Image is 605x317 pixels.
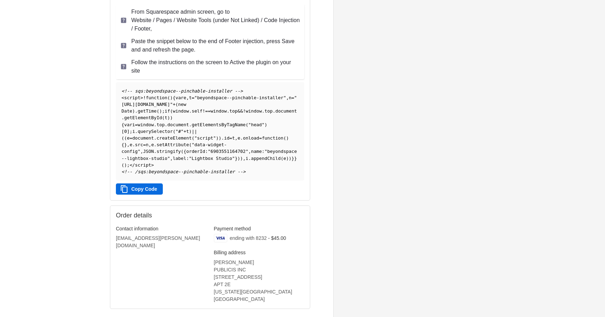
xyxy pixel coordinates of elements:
[275,108,297,114] span: document
[135,108,138,114] span: .
[173,108,189,114] span: window
[124,129,127,134] span: 0
[154,122,157,127] span: .
[294,156,297,161] span: }
[246,122,249,127] span: (
[140,95,143,100] span: >
[192,122,245,127] span: getElementsByTagName
[135,122,138,127] span: =
[229,135,232,141] span: =
[170,115,173,120] span: )
[192,108,202,114] span: self
[202,108,210,114] span: !==
[273,108,276,114] span: .
[132,129,135,134] span: i
[157,122,165,127] span: top
[157,108,159,114] span: (
[183,95,186,100] span: e
[121,142,124,147] span: {
[284,135,286,141] span: (
[167,122,189,127] span: document
[286,95,289,100] span: ,
[186,149,205,154] span: orderId
[154,135,157,141] span: .
[246,156,249,161] span: i
[162,115,165,120] span: (
[251,156,281,161] span: appendChild
[173,95,175,100] span: {
[175,102,178,107] span: (
[154,142,157,147] span: .
[157,142,189,147] span: setAttribute
[248,156,251,161] span: .
[235,156,238,161] span: }
[140,149,143,154] span: ,
[121,108,132,114] span: Date
[173,156,186,161] span: label
[262,135,284,141] span: function
[138,129,173,134] span: querySelector
[135,162,151,168] span: script
[127,129,130,134] span: ]
[189,108,192,114] span: .
[262,149,265,154] span: :
[262,108,265,114] span: .
[246,108,262,114] span: window
[162,108,165,114] span: ;
[165,122,167,127] span: .
[143,95,146,100] span: !
[116,225,207,232] h3: Contact information
[232,135,235,141] span: t
[248,122,264,127] span: "head"
[170,156,173,161] span: ,
[143,142,146,147] span: =
[208,149,249,154] span: "6903551164702"
[151,142,154,147] span: e
[192,129,197,134] span: ||
[170,108,173,114] span: (
[127,142,130,147] span: ,
[173,102,175,107] span: +
[131,8,300,33] p: From Squarespace admin screen, go to Website / Pages / Website Tools (under Not Linked) / Code In...
[194,135,216,141] span: "script"
[132,122,135,127] span: i
[214,249,305,256] h3: Billing address
[175,129,183,134] span: "#"
[210,108,227,114] span: window
[240,135,243,141] span: .
[186,129,189,134] span: t
[181,149,184,154] span: (
[238,135,241,141] span: e
[189,122,192,127] span: .
[230,235,267,241] span: ending with 8232
[286,156,289,161] span: )
[130,142,132,147] span: e
[248,149,251,154] span: ,
[143,149,154,154] span: JSON
[121,135,124,141] span: (
[235,135,238,141] span: ,
[268,235,286,241] span: - $45.00
[157,135,192,141] span: createElement
[131,58,300,75] p: Follow the instructions on the screen to Active the plugin on your site
[189,95,192,100] span: t
[116,211,210,220] h2: Order details
[138,122,154,127] span: window
[130,135,132,141] span: =
[205,149,208,154] span: :
[154,149,157,154] span: .
[289,156,292,161] span: )
[186,95,189,100] span: ,
[175,95,183,100] span: var
[189,129,192,134] span: )
[237,156,240,161] span: )
[170,95,173,100] span: )
[121,88,243,94] span: <!-- sqs:beyondspace--pinchable-installer -->
[130,129,132,134] span: ;
[146,95,167,100] span: function
[127,135,130,141] span: e
[138,108,157,114] span: getTime
[283,156,286,161] span: e
[189,142,192,147] span: (
[243,135,259,141] span: onload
